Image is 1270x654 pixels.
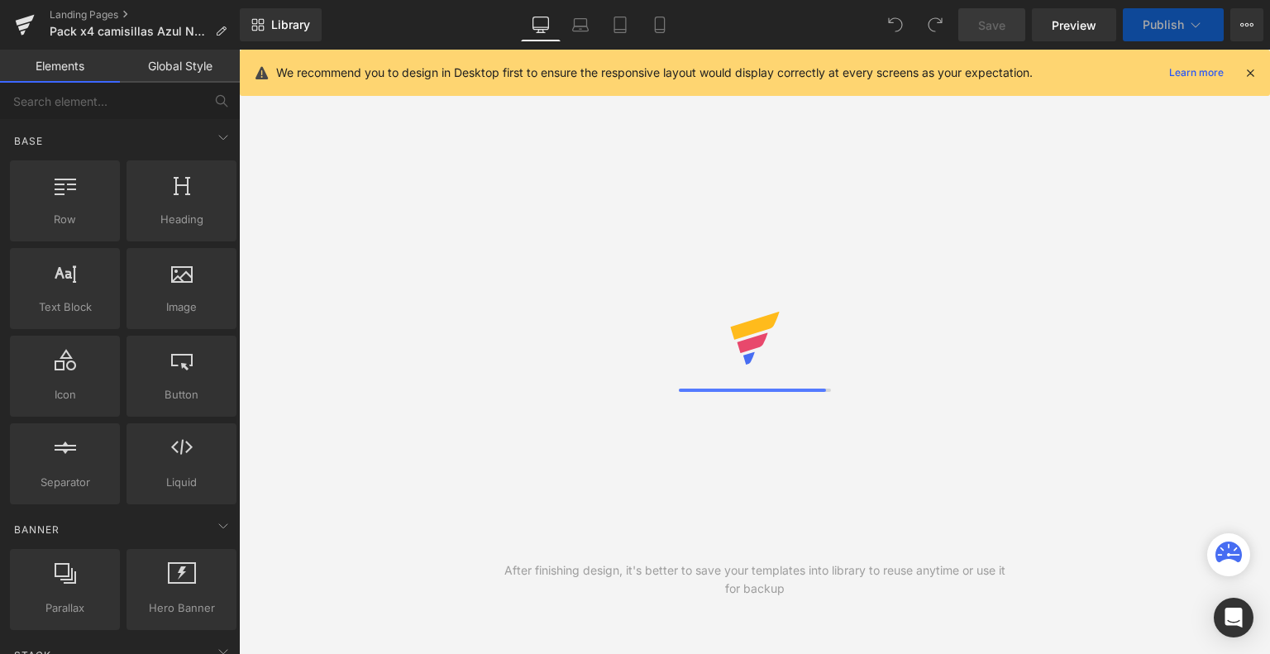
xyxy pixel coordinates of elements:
p: We recommend you to design in Desktop first to ensure the responsive layout would display correct... [276,64,1033,82]
a: Landing Pages [50,8,240,21]
a: New Library [240,8,322,41]
span: Image [131,298,232,316]
a: Learn more [1163,63,1230,83]
a: Laptop [561,8,600,41]
span: Heading [131,211,232,228]
button: Publish [1123,8,1224,41]
button: Undo [879,8,912,41]
span: Publish [1143,18,1184,31]
span: Base [12,133,45,149]
a: Global Style [120,50,240,83]
a: Mobile [640,8,680,41]
span: Hero Banner [131,599,232,617]
span: Banner [12,522,61,537]
a: Tablet [600,8,640,41]
a: Preview [1032,8,1116,41]
a: Desktop [521,8,561,41]
span: Row [15,211,115,228]
span: Save [978,17,1005,34]
button: More [1230,8,1263,41]
span: Separator [15,474,115,491]
div: Open Intercom Messenger [1214,598,1253,637]
span: Liquid [131,474,232,491]
span: Icon [15,386,115,403]
span: Parallax [15,599,115,617]
span: Button [131,386,232,403]
span: Library [271,17,310,32]
span: Text Block [15,298,115,316]
span: Preview [1052,17,1096,34]
span: Pack x4 camisillas Azul Navy Add [50,25,208,38]
div: After finishing design, it's better to save your templates into library to reuse anytime or use i... [497,561,1013,598]
button: Redo [919,8,952,41]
